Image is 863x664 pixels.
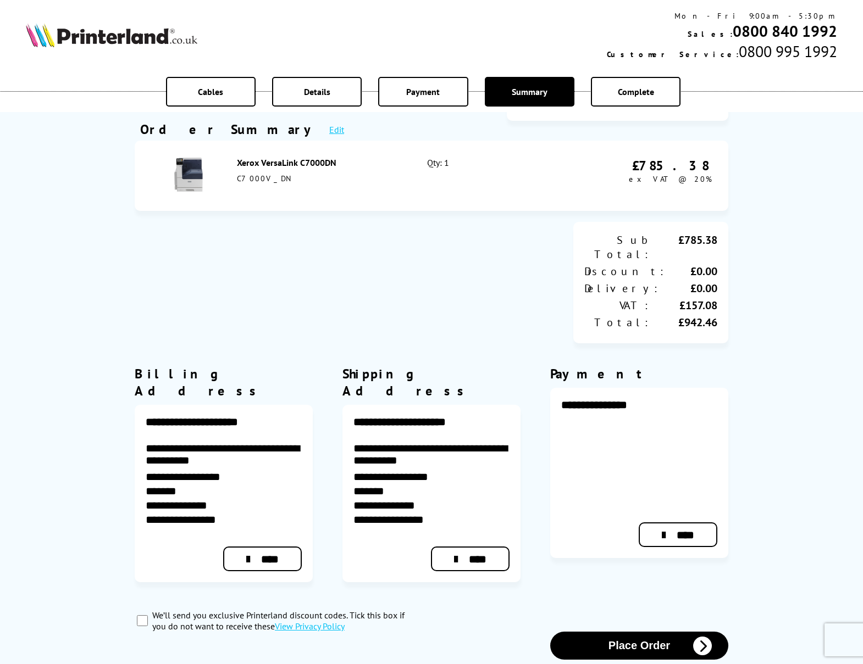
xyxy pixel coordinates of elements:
[304,86,330,97] span: Details
[406,86,440,97] span: Payment
[237,174,403,183] div: C7000V_DN
[660,281,717,295] div: £0.00
[584,315,651,330] div: Total:
[651,298,717,313] div: £157.08
[26,23,197,47] img: Printerland Logo
[584,298,651,313] div: VAT:
[329,124,344,135] a: Edit
[629,174,712,184] span: ex VAT @ 20%
[512,86,547,97] span: Summary
[584,281,660,295] div: Delivery:
[607,11,837,21] div: Mon - Fri 9:00am - 5:30pm
[739,41,837,62] span: 0800 995 1992
[152,610,419,632] label: We’ll send you exclusive Printerland discount codes. Tick this box if you do not want to receive ...
[135,365,313,399] div: Billing Address
[198,86,223,97] span: Cables
[237,157,403,168] div: Xerox VersaLink C7000DN
[618,86,654,97] span: Complete
[550,365,728,382] div: Payment
[688,29,733,39] span: Sales:
[733,21,837,41] a: 0800 840 1992
[584,233,651,261] div: Sub Total:
[140,121,318,138] div: Order Summary
[169,155,208,194] img: Xerox VersaLink C7000DN
[342,365,521,399] div: Shipping Address
[666,264,717,278] div: £0.00
[275,621,345,632] a: modal_privacy
[651,315,717,330] div: £942.46
[629,157,712,174] div: £785.38
[550,632,728,660] button: Place Order
[607,49,739,59] span: Customer Service:
[427,157,541,194] div: Qty: 1
[651,233,717,261] div: £785.38
[584,264,666,278] div: Discount:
